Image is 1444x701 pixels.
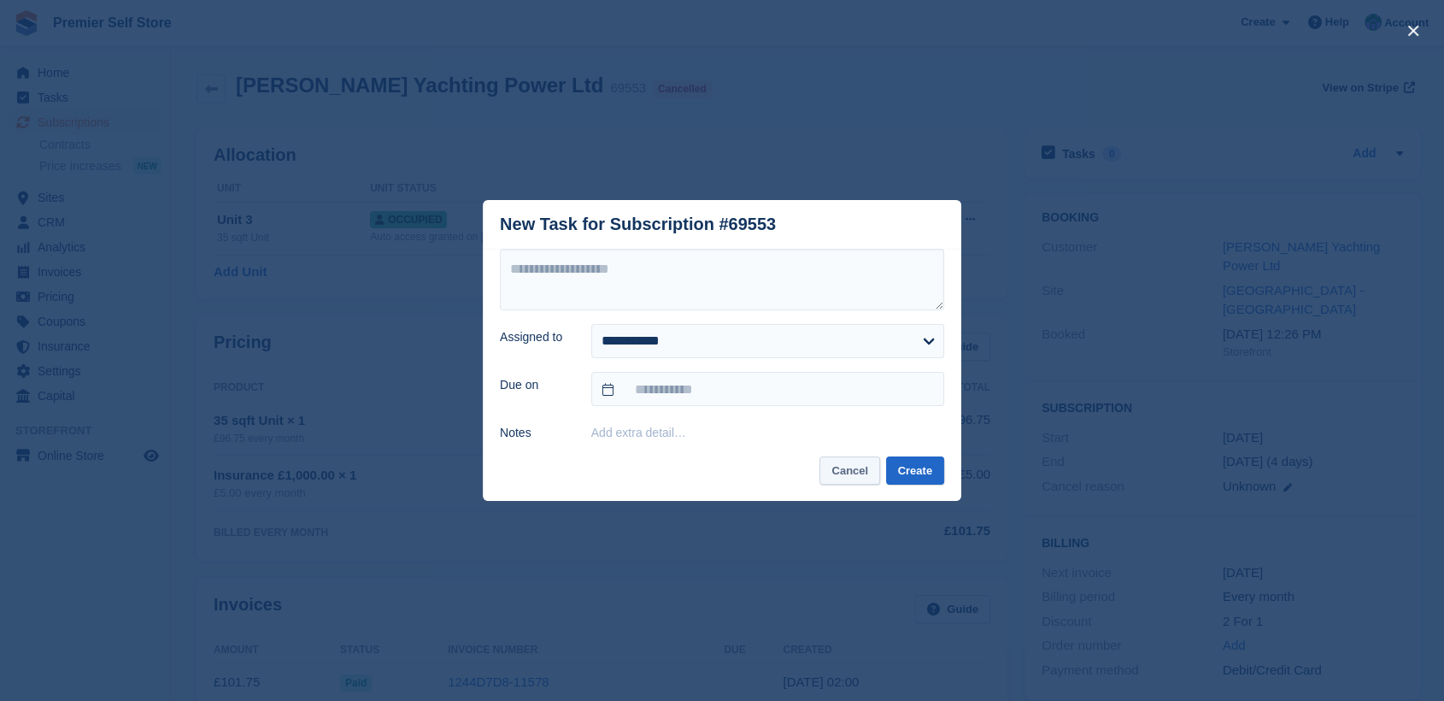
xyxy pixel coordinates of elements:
label: Notes [500,424,571,442]
div: New Task for Subscription #69553 [500,215,776,234]
label: Due on [500,376,571,394]
button: close [1400,17,1427,44]
button: Add extra detail… [591,426,686,439]
button: Cancel [819,457,880,485]
label: Assigned to [500,328,571,346]
button: Create [886,457,944,485]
